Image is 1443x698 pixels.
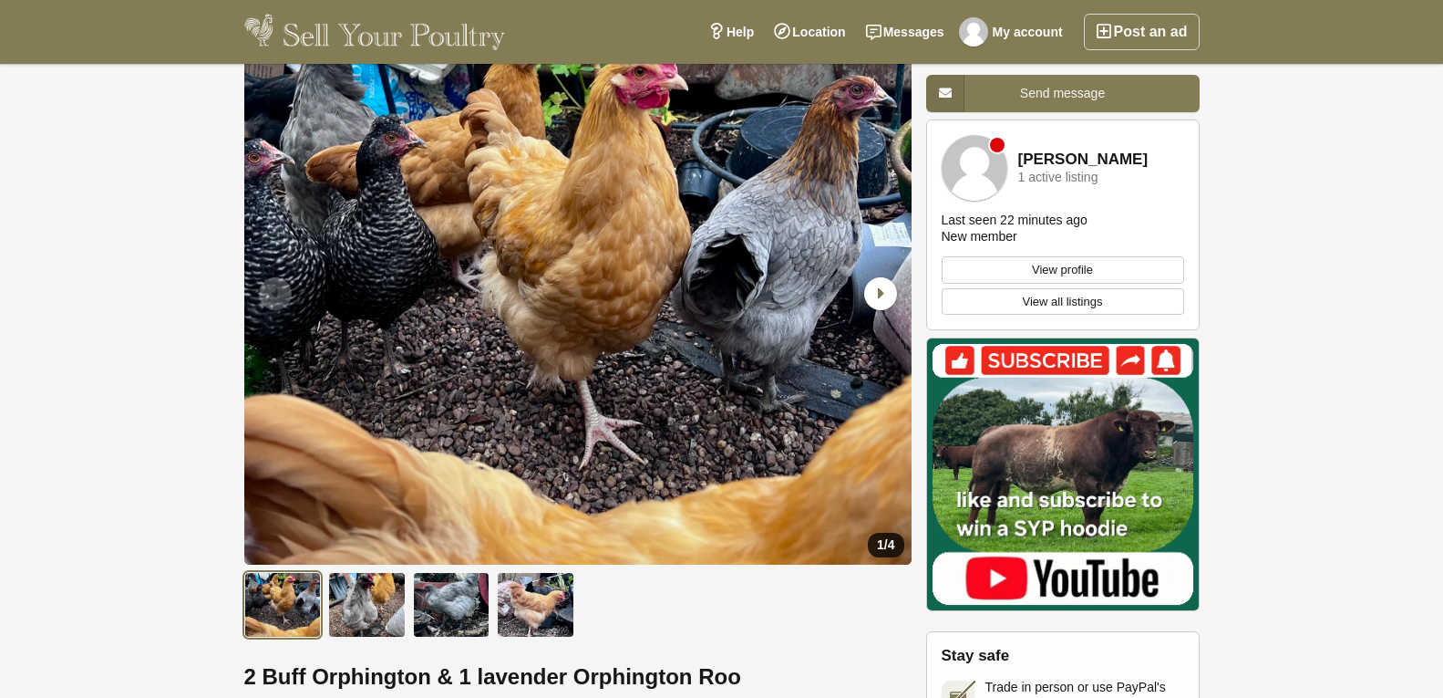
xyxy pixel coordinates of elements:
[954,14,1073,50] a: My account
[764,14,855,50] a: Location
[698,14,764,50] a: Help
[868,533,903,557] div: /
[877,537,884,552] span: 1
[888,537,895,552] span: 4
[942,647,1184,665] h2: Stay safe
[244,14,506,50] img: Sell Your Poultry
[856,14,954,50] a: Messages
[942,212,1087,228] div: Last seen 22 minutes ago
[1018,171,1098,184] div: 1 active listing
[497,572,574,638] img: 2 Buff Orphington & 1 lavender Orphington Roo - 4
[1020,86,1105,100] span: Send message
[942,228,1017,245] div: New member
[942,135,1007,201] img: Meinir jenkins
[244,24,912,565] img: 2 Buff Orphington & 1 lavender Orphington Roo - 1/4
[959,17,988,47] img: jawed ahmed
[244,24,912,565] li: 1 / 4
[990,138,1005,152] div: Member is offline
[244,572,322,638] img: 2 Buff Orphington & 1 lavender Orphington Roo - 1
[942,256,1184,284] a: View profile
[244,665,912,689] h1: 2 Buff Orphington & 1 lavender Orphington Roo
[413,572,490,638] img: 2 Buff Orphington & 1 lavender Orphington Roo - 3
[926,338,1200,611] img: Mat Atkinson Farming YouTube Channel
[942,288,1184,316] a: View all listings
[1084,14,1200,50] a: Post an ad
[926,75,1200,112] a: Send message
[855,270,902,318] div: Next slide
[328,572,406,638] img: 2 Buff Orphington & 1 lavender Orphington Roo - 2
[1018,151,1149,169] a: [PERSON_NAME]
[253,270,301,318] div: Previous slide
